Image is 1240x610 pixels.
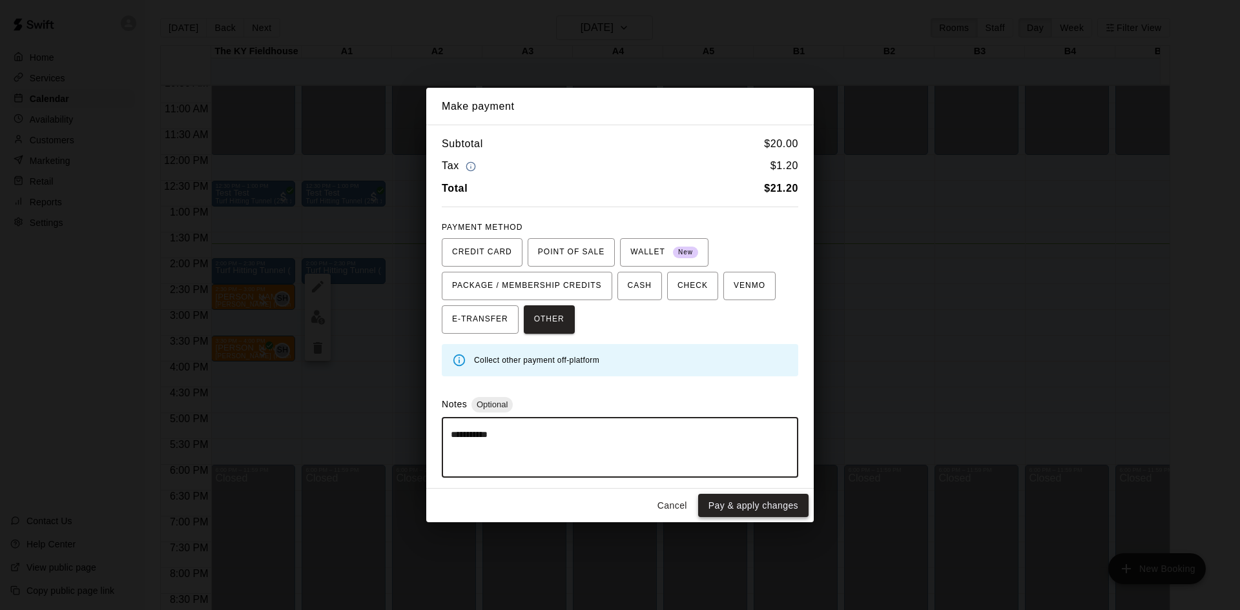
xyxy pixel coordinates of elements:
span: OTHER [534,309,564,330]
span: CHECK [677,276,708,296]
button: VENMO [723,272,776,300]
button: OTHER [524,305,575,334]
span: Collect other payment off-platform [474,356,599,365]
span: CASH [628,276,652,296]
button: CREDIT CARD [442,238,522,267]
button: Cancel [652,494,693,518]
h6: Tax [442,158,479,175]
h6: $ 20.00 [764,136,798,152]
label: Notes [442,399,467,409]
h2: Make payment [426,88,814,125]
span: PAYMENT METHOD [442,223,522,232]
span: E-TRANSFER [452,309,508,330]
span: WALLET [630,242,698,263]
button: POINT OF SALE [528,238,615,267]
button: Pay & apply changes [698,494,809,518]
h6: Subtotal [442,136,483,152]
span: CREDIT CARD [452,242,512,263]
span: New [673,244,698,261]
b: $ 21.20 [764,183,798,194]
button: PACKAGE / MEMBERSHIP CREDITS [442,272,612,300]
span: VENMO [734,276,765,296]
span: Optional [471,400,513,409]
button: CASH [617,272,662,300]
button: E-TRANSFER [442,305,519,334]
b: Total [442,183,468,194]
span: PACKAGE / MEMBERSHIP CREDITS [452,276,602,296]
button: WALLET New [620,238,708,267]
h6: $ 1.20 [770,158,798,175]
span: POINT OF SALE [538,242,604,263]
button: CHECK [667,272,718,300]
